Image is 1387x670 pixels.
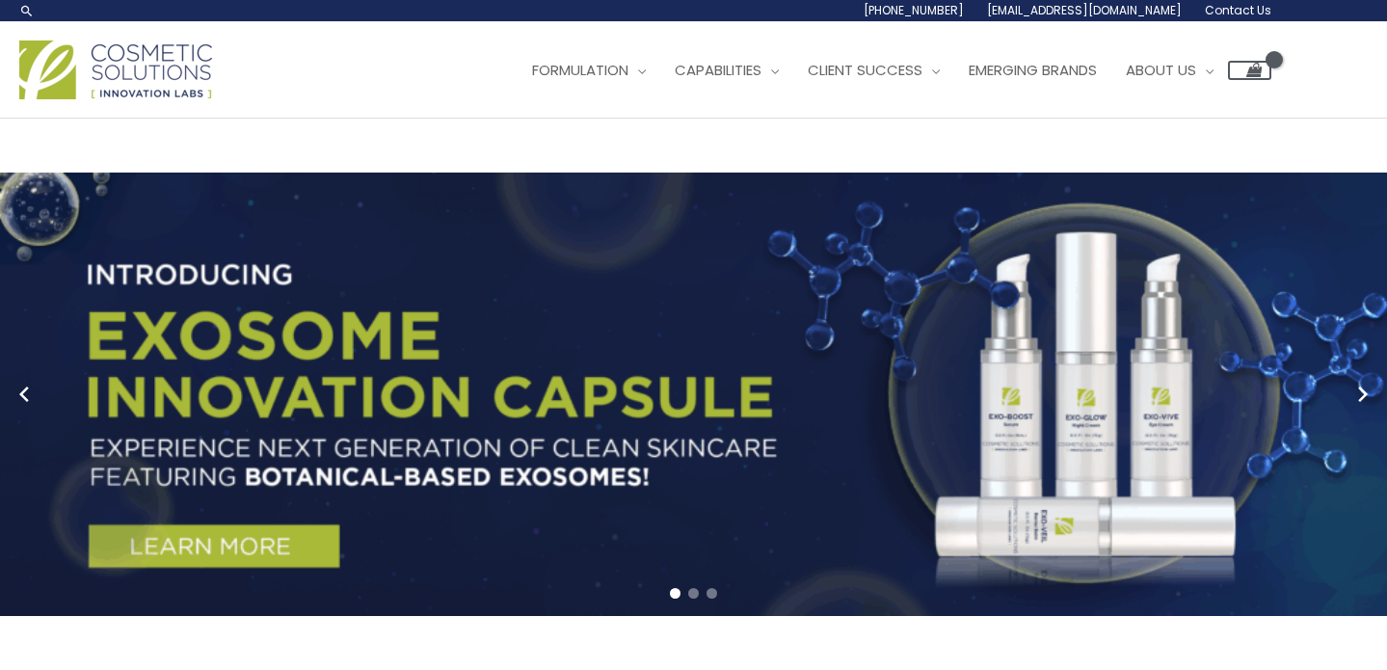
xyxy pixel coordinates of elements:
span: About Us [1126,60,1196,80]
a: Client Success [793,41,954,99]
span: [PHONE_NUMBER] [864,2,964,18]
img: Cosmetic Solutions Logo [19,40,212,99]
span: [EMAIL_ADDRESS][DOMAIN_NAME] [987,2,1182,18]
a: Search icon link [19,3,35,18]
a: Formulation [518,41,660,99]
span: Formulation [532,60,628,80]
span: Go to slide 3 [707,588,717,599]
button: Next slide [1348,380,1377,409]
button: Previous slide [10,380,39,409]
span: Go to slide 1 [670,588,680,599]
a: Emerging Brands [954,41,1111,99]
span: Contact Us [1205,2,1271,18]
a: View Shopping Cart, empty [1228,61,1271,80]
nav: Site Navigation [503,41,1271,99]
span: Emerging Brands [969,60,1097,80]
span: Client Success [808,60,922,80]
a: Capabilities [660,41,793,99]
a: About Us [1111,41,1228,99]
span: Go to slide 2 [688,588,699,599]
span: Capabilities [675,60,761,80]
